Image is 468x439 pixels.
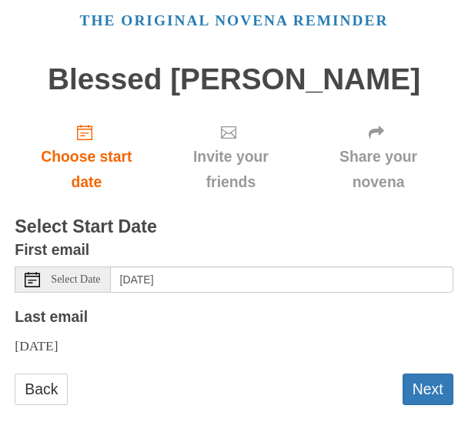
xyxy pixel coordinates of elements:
a: The original novena reminder [80,12,389,28]
div: Click "Next" to confirm your start date first. [304,111,453,203]
span: Select Date [51,274,100,285]
h1: Blessed [PERSON_NAME] [15,63,453,96]
button: Next [403,374,453,405]
div: Click "Next" to confirm your start date first. [158,111,303,203]
span: [DATE] [15,338,58,354]
span: Invite your friends [173,144,288,195]
h3: Select Start Date [15,217,453,237]
label: Last email [15,304,88,330]
a: Back [15,374,68,405]
label: First email [15,237,89,263]
span: Choose start date [30,144,142,195]
span: Share your novena [319,144,438,195]
a: Choose start date [15,111,158,203]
